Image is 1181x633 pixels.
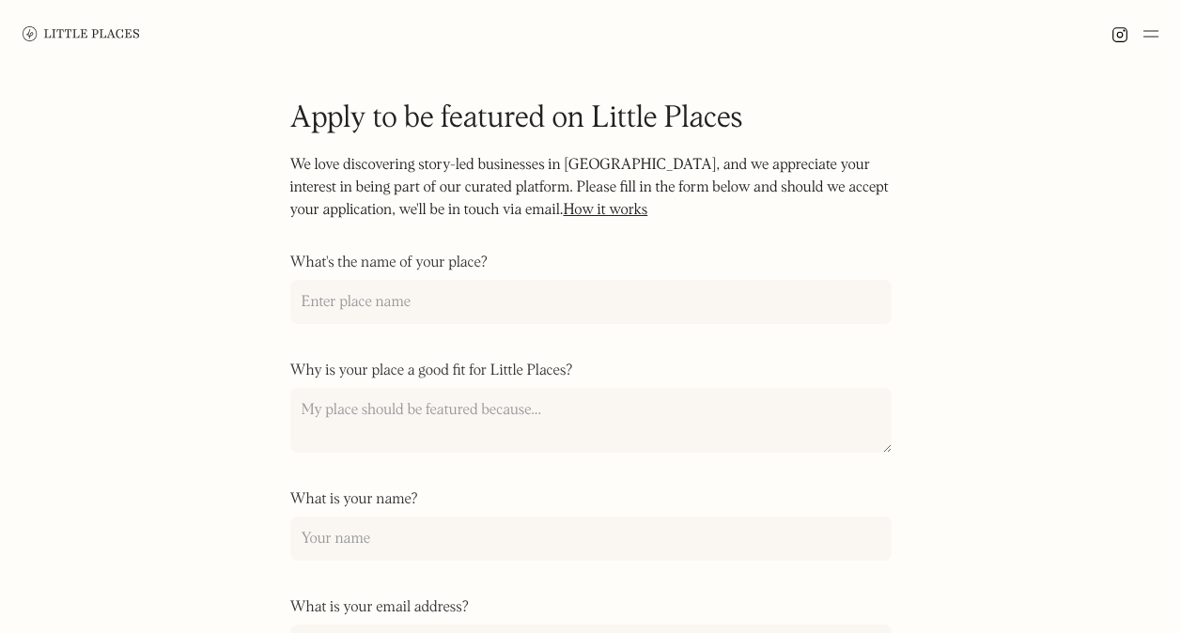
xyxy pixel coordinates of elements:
[563,203,647,218] a: How it works
[290,280,892,324] input: Enter place name
[290,99,892,139] h1: Apply to be featured on Little Places
[290,490,892,509] label: What is your name?
[290,362,892,380] label: Why is your place a good fit for Little Places?
[290,517,892,561] input: Your name
[290,154,892,244] p: We love discovering story-led businesses in [GEOGRAPHIC_DATA], and we appreciate your interest in...
[290,254,892,272] label: What's the name of your place?
[290,598,892,617] label: What is your email address?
